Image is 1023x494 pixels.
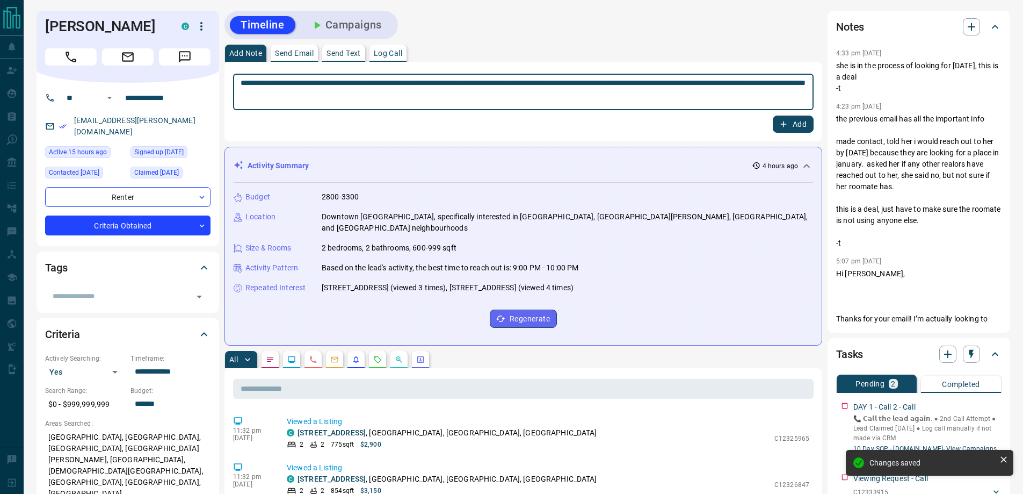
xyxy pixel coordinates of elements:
[322,191,359,203] p: 2800-3300
[45,216,211,235] div: Criteria Obtained
[45,363,125,381] div: Yes
[287,429,294,436] div: condos.ca
[836,49,882,57] p: 4:33 pm [DATE]
[45,18,165,35] h1: [PERSON_NAME]
[836,103,882,110] p: 4:23 pm [DATE]
[45,255,211,281] div: Tags
[300,16,393,34] button: Campaigns
[45,48,97,66] span: Call
[322,211,813,234] p: Downtown [GEOGRAPHIC_DATA], specifically interested in [GEOGRAPHIC_DATA], [GEOGRAPHIC_DATA][PERSO...
[229,49,262,57] p: Add Note
[855,380,884,388] p: Pending
[490,310,557,328] button: Regenerate
[233,481,271,488] p: [DATE]
[374,49,402,57] p: Log Call
[45,259,67,276] h2: Tags
[45,386,125,396] p: Search Range:
[773,116,814,133] button: Add
[836,60,1002,94] p: she is in the process of looking for [DATE], this is a deal -t
[45,321,211,347] div: Criteria
[74,116,195,136] a: [EMAIL_ADDRESS][PERSON_NAME][DOMAIN_NAME]
[352,355,360,364] svg: Listing Alerts
[245,211,275,223] p: Location
[102,48,154,66] span: Email
[45,396,125,413] p: $0 - $999,999,999
[300,440,303,449] p: 2
[233,427,271,434] p: 11:32 pm
[130,386,211,396] p: Budget:
[130,167,211,182] div: Wed Jan 22 2025
[45,187,211,207] div: Renter
[134,167,179,178] span: Claimed [DATE]
[245,242,292,254] p: Size & Rooms
[322,282,574,293] p: [STREET_ADDRESS] (viewed 3 times), [STREET_ADDRESS] (viewed 4 times)
[245,262,298,274] p: Activity Pattern
[233,473,271,481] p: 11:32 pm
[836,341,1002,367] div: Tasks
[130,354,211,363] p: Timeframe:
[330,355,339,364] svg: Emails
[774,434,809,443] p: C12325965
[763,161,798,171] p: 4 hours ago
[266,355,274,364] svg: Notes
[836,346,863,363] h2: Tasks
[192,289,207,304] button: Open
[287,475,294,483] div: condos.ca
[853,402,916,413] p: DAY 1 - Call 2 - Call
[248,160,309,171] p: Activity Summary
[298,475,366,483] a: [STREET_ADDRESS]
[327,49,361,57] p: Send Text
[360,440,381,449] p: $2,900
[321,440,324,449] p: 2
[373,355,382,364] svg: Requests
[287,355,296,364] svg: Lead Browsing Activity
[229,356,238,363] p: All
[836,257,882,265] p: 5:07 pm [DATE]
[45,354,125,363] p: Actively Searching:
[298,427,597,439] p: , [GEOGRAPHIC_DATA], [GEOGRAPHIC_DATA], [GEOGRAPHIC_DATA]
[853,414,1002,443] p: 📞 𝗖𝗮𝗹𝗹 𝘁𝗵𝗲 𝗹𝗲𝗮𝗱 𝗮𝗴𝗮𝗶𝗻. ● 2nd Call Attempt ● Lead Claimed [DATE] ‎● Log call manually if not made ...
[182,23,189,30] div: condos.ca
[234,156,813,176] div: Activity Summary4 hours ago
[298,474,597,485] p: , [GEOGRAPHIC_DATA], [GEOGRAPHIC_DATA], [GEOGRAPHIC_DATA]
[942,381,980,388] p: Completed
[230,16,295,34] button: Timeline
[245,282,306,293] p: Repeated Interest
[159,48,211,66] span: Message
[309,355,317,364] svg: Calls
[416,355,425,364] svg: Agent Actions
[45,419,211,428] p: Areas Searched:
[45,146,125,161] div: Mon Aug 11 2025
[245,191,270,203] p: Budget
[869,459,995,467] div: Changes saved
[134,147,184,157] span: Signed up [DATE]
[103,91,116,104] button: Open
[774,480,809,490] p: C12326847
[853,445,997,453] a: 10 Day SOP - [DOMAIN_NAME]- View Campaigns
[233,434,271,442] p: [DATE]
[836,14,1002,40] div: Notes
[298,428,366,437] a: [STREET_ADDRESS]
[275,49,314,57] p: Send Email
[836,18,864,35] h2: Notes
[891,380,895,388] p: 2
[45,326,80,343] h2: Criteria
[836,113,1002,249] p: the previous email has all the important info made contact, told her i would reach out to her by ...
[49,147,107,157] span: Active 15 hours ago
[322,242,456,254] p: 2 bedrooms, 2 bathrooms, 600-999 sqft
[322,262,578,274] p: Based on the lead's activity, the best time to reach out is: 9:00 PM - 10:00 PM
[331,440,354,449] p: 775 sqft
[130,146,211,161] div: Thu Sep 15 2022
[59,123,67,130] svg: Email Verified
[287,416,809,427] p: Viewed a Listing
[287,462,809,474] p: Viewed a Listing
[45,167,125,182] div: Fri Oct 21 2022
[49,167,99,178] span: Contacted [DATE]
[395,355,403,364] svg: Opportunities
